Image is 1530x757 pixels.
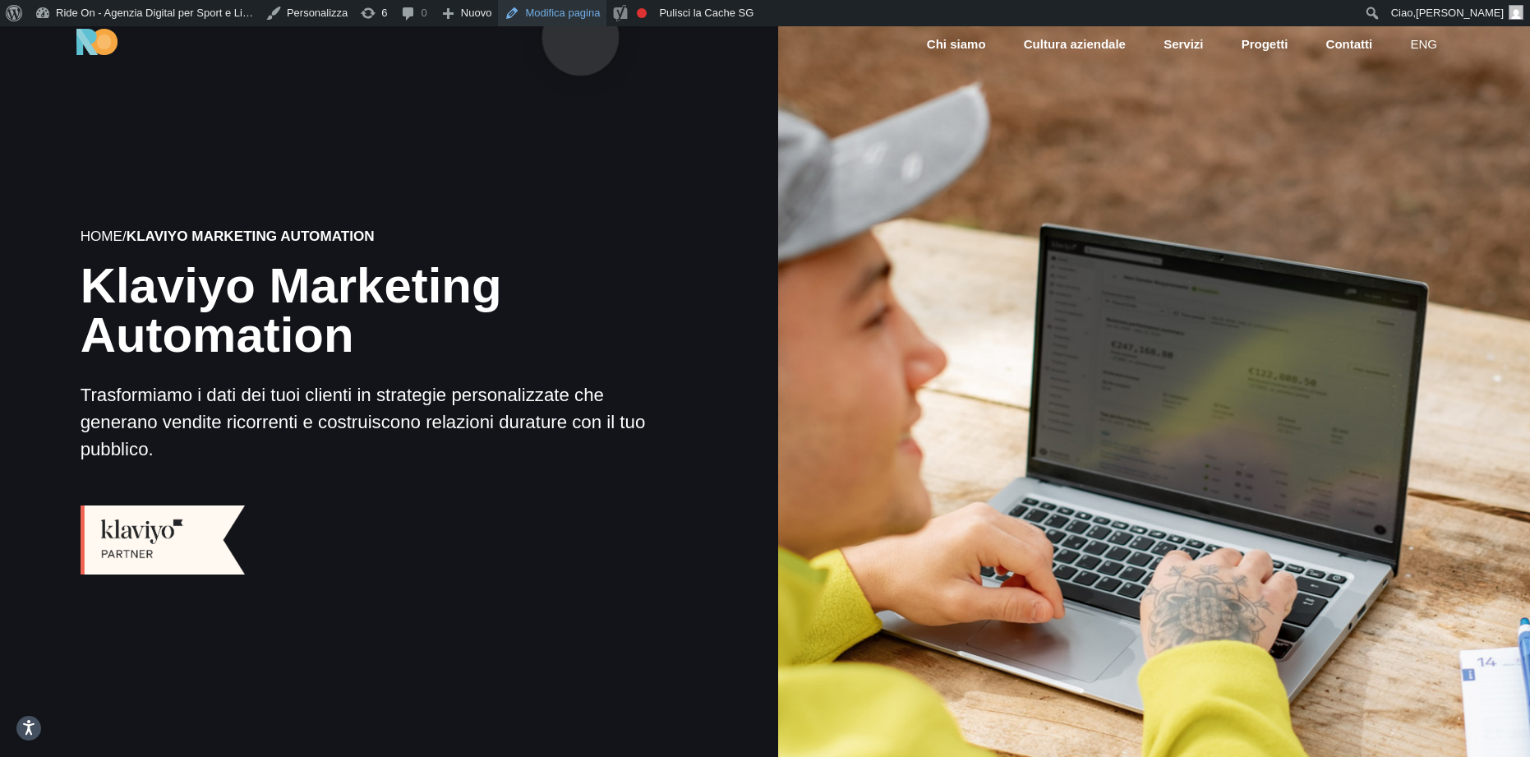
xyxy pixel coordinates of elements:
img: website_grey.svg [26,43,39,56]
a: eng [1408,35,1439,54]
img: logo_orange.svg [26,26,39,39]
a: Cultura aziendale [1022,35,1127,54]
div: Keyword (traffico) [183,97,273,108]
img: Ride On Agency [76,29,118,55]
div: v 4.0.25 [46,26,81,39]
h1: Klaviyo Marketing Automation [81,261,672,360]
p: Trasformiamo i dati dei tuoi clienti in strategie personalizzate che generano vendite ricorrenti ... [81,381,672,464]
a: Servizi [1162,35,1205,54]
span: [PERSON_NAME] [1416,7,1504,19]
a: Chi siamo [925,35,988,54]
div: Dominio [86,97,126,108]
img: tab_keywords_by_traffic_grey.svg [165,95,178,108]
a: Progetti [1240,35,1290,54]
span: / [81,228,375,244]
div: Dominio: [DOMAIN_NAME] [43,43,184,56]
a: Contatti [1325,35,1375,54]
div: La frase chiave non è stata impostata [637,8,647,18]
strong: Klaviyo Marketing Automation [127,228,375,244]
img: tab_domain_overview_orange.svg [68,95,81,108]
a: Home [81,228,122,244]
